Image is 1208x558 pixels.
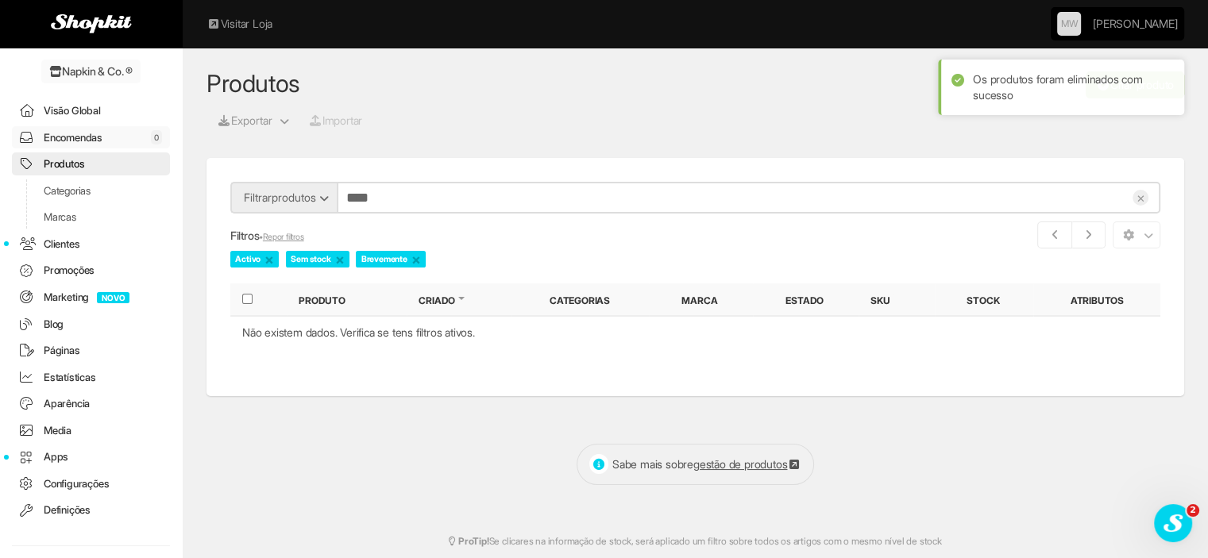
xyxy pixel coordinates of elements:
[206,69,300,98] a: Produtos
[967,294,1003,307] button: Stock
[230,229,763,242] h5: Filtros
[12,152,170,175] a: Produtos
[263,232,304,242] a: Repor filtros
[299,294,349,307] button: Produto
[307,112,363,129] a: Importar
[12,419,170,442] a: Media
[12,313,170,336] a: Blog
[264,252,274,267] a: ×
[449,535,941,547] small: Se clicares na informação de stock, será aplicado um filtro sobre todos os artigos com o mesmo ní...
[1154,504,1192,542] iframe: Intercom live chat
[242,325,475,339] span: Não existem dados. Verifica se tens filtros ativos.
[41,60,141,83] a: Napkin & Co. ®
[12,392,170,415] a: Aparência
[356,251,425,267] span: Brevemente
[12,126,170,149] a: Encomendas0
[12,99,170,122] a: Visão Global
[12,259,170,282] a: Promoções
[411,252,421,267] a: ×
[973,72,1143,102] span: Os produtos foram eliminados com sucesso
[230,182,338,214] button: Filtrarprodutos
[97,292,129,303] span: NOVO
[12,339,170,362] a: Páginas
[12,286,170,309] a: MarketingNOVO
[335,252,345,267] a: ×
[1133,190,1148,206] a: ×
[1057,12,1081,36] a: MW
[259,232,303,242] small: •
[419,294,458,307] button: Criado
[12,445,170,468] a: Apps
[12,472,170,495] a: Configurações
[693,457,801,471] a: gestão de produtos
[206,16,272,32] a: Visitar Loja
[12,498,170,521] a: Definições
[577,444,814,485] div: Sabe mais sobre
[1093,8,1177,40] a: [PERSON_NAME]
[1033,283,1160,316] th: Atributos
[230,251,279,267] span: Activo
[151,130,162,144] span: 0
[12,233,170,256] a: Clientes
[206,107,273,134] button: Exportar
[272,190,316,204] span: produtos
[511,283,649,316] th: Categorias
[12,366,170,389] a: Estatísticas
[12,206,170,229] a: Marcas
[681,294,720,307] button: Marca
[458,535,489,547] strong: ProTip!
[51,14,132,33] img: Shopkit
[1187,504,1199,517] span: 2
[785,294,827,307] button: Estado
[286,251,349,267] span: Sem stock
[12,179,170,202] a: Categorias
[870,294,893,307] button: SKU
